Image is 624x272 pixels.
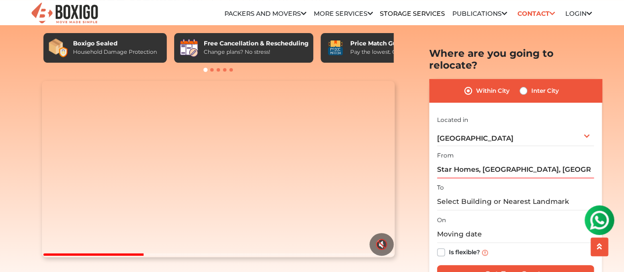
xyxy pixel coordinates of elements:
[437,216,446,225] label: On
[452,10,507,17] a: Publications
[437,151,454,160] label: From
[531,85,559,97] label: Inter City
[204,39,308,48] div: Free Cancellation & Rescheduling
[380,10,445,17] a: Storage Services
[449,246,480,257] label: Is flexible?
[73,48,157,56] div: Household Damage Protection
[48,38,68,58] img: Boxigo Sealed
[437,183,444,192] label: To
[350,48,425,56] div: Pay the lowest. Guaranteed!
[565,10,591,17] a: Login
[73,39,157,48] div: Boxigo Sealed
[314,10,373,17] a: More services
[42,81,395,258] video: Your browser does not support the video tag.
[369,233,394,256] button: 🔇
[437,193,594,210] input: Select Building or Nearest Landmark
[514,6,558,21] a: Contact
[204,48,308,56] div: Change plans? No stress!
[482,249,488,255] img: info
[437,226,594,243] input: Moving date
[326,38,345,58] img: Price Match Guarantee
[30,1,99,26] img: Boxigo
[10,10,30,30] img: whatsapp-icon.svg
[179,38,199,58] img: Free Cancellation & Rescheduling
[224,10,306,17] a: Packers and Movers
[350,39,425,48] div: Price Match Guarantee
[476,85,510,97] label: Within City
[437,115,468,124] label: Located in
[590,237,608,256] button: scroll up
[437,161,594,178] input: Select Building or Nearest Landmark
[437,134,514,143] span: [GEOGRAPHIC_DATA]
[429,47,602,71] h2: Where are you going to relocate?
